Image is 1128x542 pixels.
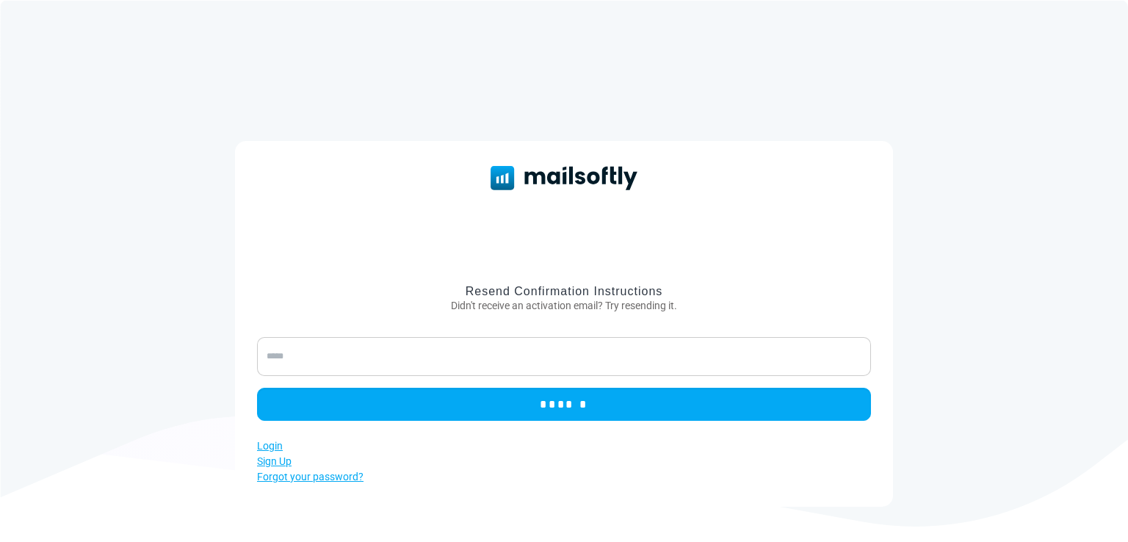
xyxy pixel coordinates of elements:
a: Forgot your password? [257,471,364,483]
p: Didn't receive an activation email? Try resending it. [257,298,871,314]
img: Mailsoftly [491,166,637,189]
a: Login [257,440,283,452]
a: Sign Up [257,455,292,467]
h3: Resend Confirmation Instructions [257,284,871,298]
